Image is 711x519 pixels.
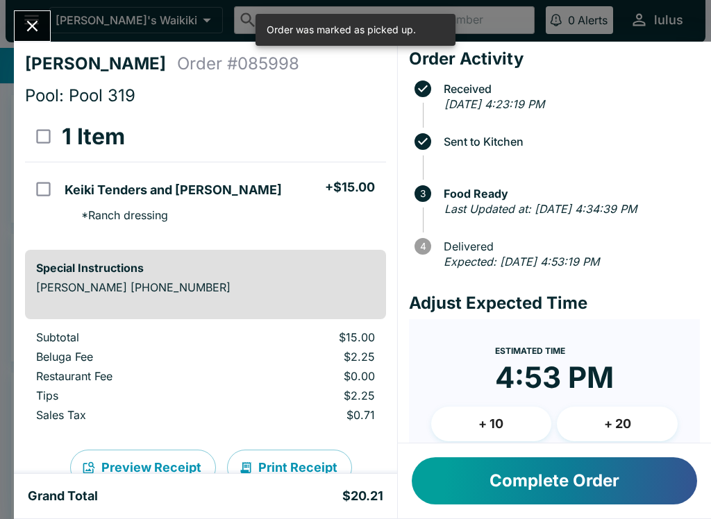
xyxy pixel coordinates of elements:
button: Preview Receipt [70,450,216,486]
em: [DATE] 4:23:19 PM [444,97,544,111]
time: 4:53 PM [495,359,614,395]
span: Sent to Kitchen [437,135,700,148]
h4: Adjust Expected Time [409,293,700,314]
p: * Ranch dressing [70,208,168,222]
em: Expected: [DATE] 4:53:19 PM [444,255,599,269]
h6: Special Instructions [36,261,375,275]
button: + 10 [431,407,552,441]
h5: Keiki Tenders and [PERSON_NAME] [65,182,282,198]
h5: Grand Total [28,488,98,504]
table: orders table [25,330,386,427]
h4: [PERSON_NAME] [25,53,177,74]
p: $2.25 [242,389,375,402]
h5: + $15.00 [325,179,375,196]
h4: Order # 085998 [177,53,299,74]
p: $2.25 [242,350,375,364]
p: Tips [36,389,219,402]
div: Order was marked as picked up. [267,18,416,42]
text: 4 [419,241,426,252]
p: $0.00 [242,369,375,383]
p: Beluga Fee [36,350,219,364]
p: Subtotal [36,330,219,344]
h5: $20.21 [342,488,383,504]
h3: 1 Item [62,123,125,151]
h4: Order Activity [409,49,700,69]
em: Last Updated at: [DATE] 4:34:39 PM [444,202,637,216]
button: Complete Order [412,457,697,504]
span: Food Ready [437,187,700,200]
button: Print Receipt [227,450,352,486]
p: $0.71 [242,408,375,422]
p: Restaurant Fee [36,369,219,383]
button: + 20 [557,407,678,441]
text: 3 [420,188,426,199]
p: Sales Tax [36,408,219,422]
p: [PERSON_NAME] [PHONE_NUMBER] [36,280,375,294]
button: Close [15,11,50,41]
span: Delivered [437,240,700,253]
span: Pool: Pool 319 [25,85,135,105]
p: $15.00 [242,330,375,344]
span: Received [437,83,700,95]
table: orders table [25,112,386,239]
span: Estimated Time [495,346,565,356]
